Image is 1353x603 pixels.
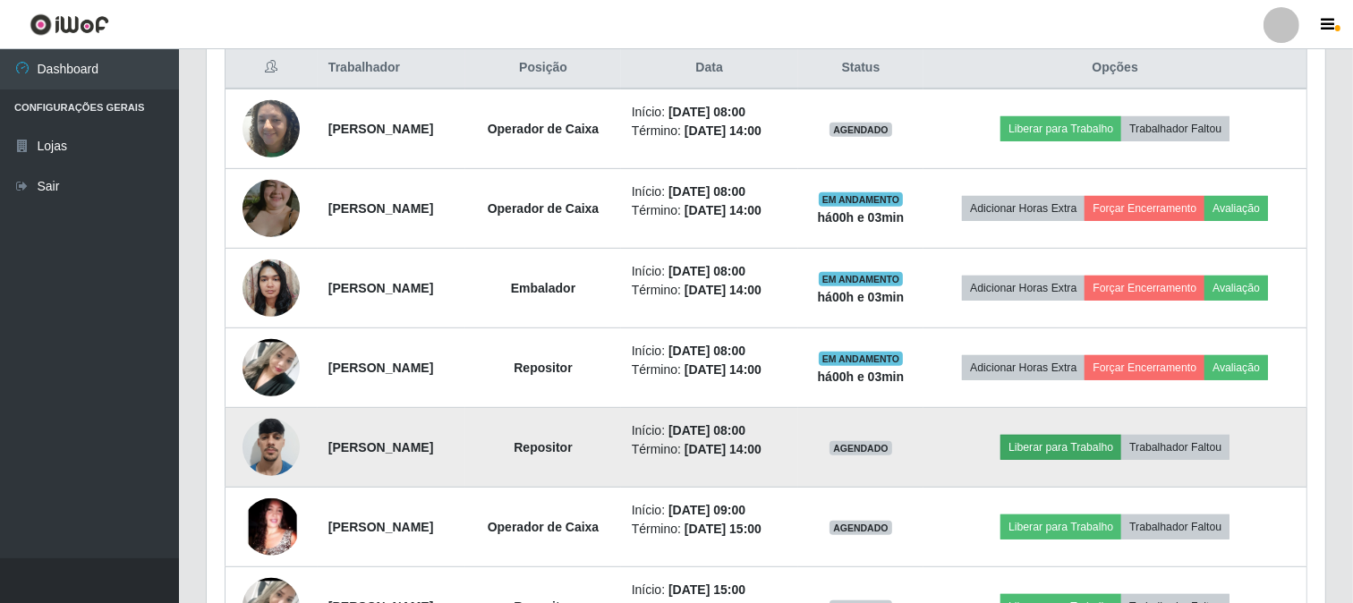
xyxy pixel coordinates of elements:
li: Término: [632,361,787,379]
li: Término: [632,440,787,459]
img: 1737811794614.jpeg [243,157,300,259]
time: [DATE] 08:00 [668,105,745,119]
li: Início: [632,342,787,361]
span: AGENDADO [830,521,892,535]
button: Trabalhador Faltou [1121,514,1230,539]
time: [DATE] 14:00 [685,123,762,138]
th: Opções [923,47,1306,89]
strong: Operador de Caixa [488,520,600,534]
span: AGENDADO [830,441,892,455]
li: Término: [632,281,787,300]
button: Adicionar Horas Extra [962,276,1085,301]
strong: [PERSON_NAME] [328,122,433,136]
li: Início: [632,581,787,599]
button: Forçar Encerramento [1085,355,1204,380]
time: [DATE] 08:00 [668,264,745,278]
button: Liberar para Trabalho [1000,435,1121,460]
button: Adicionar Horas Extra [962,196,1085,221]
strong: Operador de Caixa [488,201,600,216]
strong: há 00 h e 03 min [818,369,905,384]
li: Término: [632,201,787,220]
strong: [PERSON_NAME] [328,281,433,295]
button: Liberar para Trabalho [1000,116,1121,141]
li: Término: [632,122,787,140]
strong: [PERSON_NAME] [328,201,433,216]
button: Trabalhador Faltou [1121,435,1230,460]
img: CoreUI Logo [30,13,109,36]
span: AGENDADO [830,123,892,137]
th: Status [798,47,924,89]
button: Trabalhador Faltou [1121,116,1230,141]
time: [DATE] 08:00 [668,184,745,199]
button: Avaliação [1204,276,1268,301]
time: [DATE] 15:00 [668,582,745,597]
li: Início: [632,501,787,520]
button: Liberar para Trabalho [1000,514,1121,539]
strong: [PERSON_NAME] [328,440,433,454]
span: EM ANDAMENTO [819,352,904,366]
li: Início: [632,183,787,201]
th: Posição [465,47,621,89]
time: [DATE] 14:00 [685,442,762,456]
time: [DATE] 09:00 [668,503,745,517]
strong: Repositor [514,440,572,454]
time: [DATE] 14:00 [685,362,762,377]
th: Trabalhador [318,47,465,89]
li: Término: [632,520,787,539]
strong: há 00 h e 03 min [818,210,905,225]
img: 1736128144098.jpeg [243,90,300,166]
button: Forçar Encerramento [1085,196,1204,221]
strong: [PERSON_NAME] [328,520,433,534]
th: Data [621,47,798,89]
li: Início: [632,421,787,440]
button: Adicionar Horas Extra [962,355,1085,380]
strong: [PERSON_NAME] [328,361,433,375]
strong: Embalador [511,281,575,295]
time: [DATE] 15:00 [685,522,762,536]
strong: há 00 h e 03 min [818,290,905,304]
button: Avaliação [1204,196,1268,221]
strong: Operador de Caixa [488,122,600,136]
time: [DATE] 08:00 [668,344,745,358]
time: [DATE] 14:00 [685,203,762,217]
img: 1736008247371.jpeg [243,250,300,326]
li: Início: [632,262,787,281]
button: Avaliação [1204,355,1268,380]
img: 1755788911254.jpeg [243,409,300,485]
button: Forçar Encerramento [1085,276,1204,301]
span: EM ANDAMENTO [819,192,904,207]
li: Início: [632,103,787,122]
time: [DATE] 08:00 [668,423,745,437]
img: 1742864590571.jpeg [243,498,300,556]
img: 1755712424414.jpeg [243,304,300,431]
strong: Repositor [514,361,572,375]
time: [DATE] 14:00 [685,283,762,297]
span: EM ANDAMENTO [819,272,904,286]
